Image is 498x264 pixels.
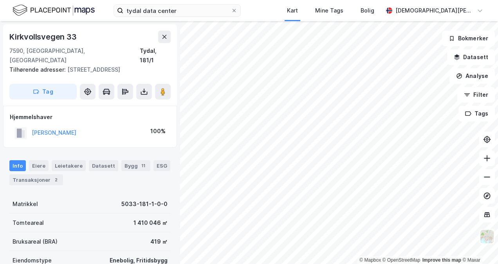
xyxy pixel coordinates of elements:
div: Tydal, 181/1 [140,46,171,65]
div: Hjemmelshaver [10,112,170,122]
div: Bolig [361,6,374,15]
div: Eiere [29,160,49,171]
div: [DEMOGRAPHIC_DATA][PERSON_NAME] [395,6,474,15]
div: Leietakere [52,160,86,171]
iframe: Chat Widget [459,226,498,264]
span: Tilhørende adresser: [9,66,67,73]
div: ESG [153,160,170,171]
div: Kirkvollsvegen 33 [9,31,78,43]
div: Datasett [89,160,118,171]
button: Bokmerker [442,31,495,46]
div: Transaksjoner [9,174,63,185]
div: 2 [52,176,60,184]
div: Mine Tags [315,6,343,15]
div: [STREET_ADDRESS] [9,65,164,74]
div: Info [9,160,26,171]
a: Improve this map [422,257,461,263]
div: 100% [150,127,166,136]
div: Kart [287,6,298,15]
a: OpenStreetMap [383,257,420,263]
div: Matrikkel [13,199,38,209]
div: Tomteareal [13,218,44,228]
div: Bygg [121,160,150,171]
div: 7590, [GEOGRAPHIC_DATA], [GEOGRAPHIC_DATA] [9,46,140,65]
div: 419 ㎡ [150,237,168,246]
div: 5033-181-1-0-0 [121,199,168,209]
button: Tag [9,84,77,99]
input: Søk på adresse, matrikkel, gårdeiere, leietakere eller personer [123,5,231,16]
button: Analyse [449,68,495,84]
button: Filter [457,87,495,103]
button: Tags [458,106,495,121]
div: Bruksareal (BRA) [13,237,58,246]
div: 11 [139,162,147,170]
button: Datasett [447,49,495,65]
img: logo.f888ab2527a4732fd821a326f86c7f29.svg [13,4,95,17]
a: Mapbox [359,257,381,263]
div: 1 410 046 ㎡ [134,218,168,228]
